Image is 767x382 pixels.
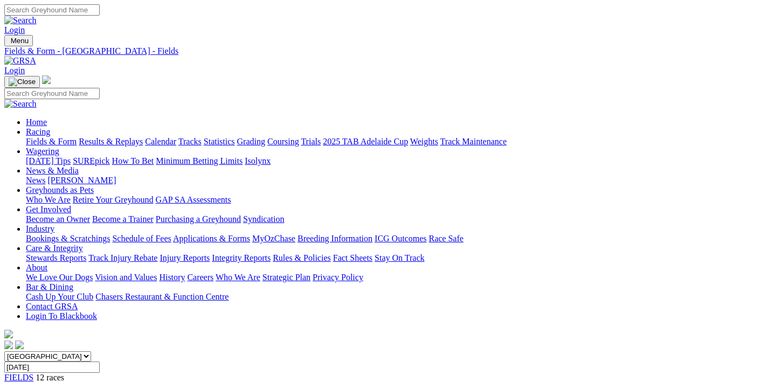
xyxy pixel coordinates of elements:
a: Retire Your Greyhound [73,195,154,204]
a: Become an Owner [26,214,90,224]
a: Integrity Reports [212,253,271,262]
a: FIELDS [4,373,33,382]
a: Statistics [204,137,235,146]
a: Strategic Plan [262,273,310,282]
a: Injury Reports [160,253,210,262]
a: Breeding Information [298,234,372,243]
a: Fields & Form - [GEOGRAPHIC_DATA] - Fields [4,46,763,56]
a: Coursing [267,137,299,146]
input: Search [4,88,100,99]
img: Search [4,16,37,25]
img: logo-grsa-white.png [42,75,51,84]
a: [PERSON_NAME] [47,176,116,185]
div: Get Involved [26,214,763,224]
div: News & Media [26,176,763,185]
a: Grading [237,137,265,146]
a: Chasers Restaurant & Function Centre [95,292,229,301]
a: Who We Are [26,195,71,204]
a: Who We Are [216,273,260,282]
img: Search [4,99,37,109]
a: Isolynx [245,156,271,165]
a: GAP SA Assessments [156,195,231,204]
div: Industry [26,234,763,244]
div: Wagering [26,156,763,166]
a: Track Maintenance [440,137,507,146]
a: Home [26,117,47,127]
a: Industry [26,224,54,233]
a: Racing [26,127,50,136]
div: Racing [26,137,763,147]
input: Select date [4,362,100,373]
div: About [26,273,763,282]
a: Login [4,25,25,34]
a: Bookings & Scratchings [26,234,110,243]
img: twitter.svg [15,341,24,349]
a: Weights [410,137,438,146]
a: Applications & Forms [173,234,250,243]
a: Get Involved [26,205,71,214]
a: News & Media [26,166,79,175]
a: Tracks [178,137,202,146]
img: logo-grsa-white.png [4,330,13,338]
a: News [26,176,45,185]
a: Minimum Betting Limits [156,156,243,165]
span: Menu [11,37,29,45]
a: Race Safe [429,234,463,243]
a: Trials [301,137,321,146]
img: GRSA [4,56,36,66]
a: Fact Sheets [333,253,372,262]
a: How To Bet [112,156,154,165]
a: Careers [187,273,213,282]
span: 12 races [36,373,64,382]
div: Bar & Dining [26,292,763,302]
a: MyOzChase [252,234,295,243]
a: Login To Blackbook [26,311,97,321]
a: Track Injury Rebate [88,253,157,262]
a: Privacy Policy [313,273,363,282]
a: History [159,273,185,282]
a: Fields & Form [26,137,77,146]
a: Greyhounds as Pets [26,185,94,195]
a: Purchasing a Greyhound [156,214,241,224]
a: About [26,263,47,272]
img: facebook.svg [4,341,13,349]
button: Toggle navigation [4,76,40,88]
a: Results & Replays [79,137,143,146]
a: Rules & Policies [273,253,331,262]
input: Search [4,4,100,16]
a: SUREpick [73,156,109,165]
a: [DATE] Tips [26,156,71,165]
a: Syndication [243,214,284,224]
a: Vision and Values [95,273,157,282]
a: Bar & Dining [26,282,73,291]
a: Calendar [145,137,176,146]
button: Toggle navigation [4,35,33,46]
a: 2025 TAB Adelaide Cup [323,137,408,146]
div: Care & Integrity [26,253,763,263]
a: Cash Up Your Club [26,292,93,301]
a: Wagering [26,147,59,156]
a: ICG Outcomes [375,234,426,243]
a: Stewards Reports [26,253,86,262]
a: Stay On Track [375,253,424,262]
a: Schedule of Fees [112,234,171,243]
a: Contact GRSA [26,302,78,311]
a: Login [4,66,25,75]
a: Care & Integrity [26,244,83,253]
div: Greyhounds as Pets [26,195,763,205]
a: We Love Our Dogs [26,273,93,282]
a: Become a Trainer [92,214,154,224]
img: Close [9,78,36,86]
